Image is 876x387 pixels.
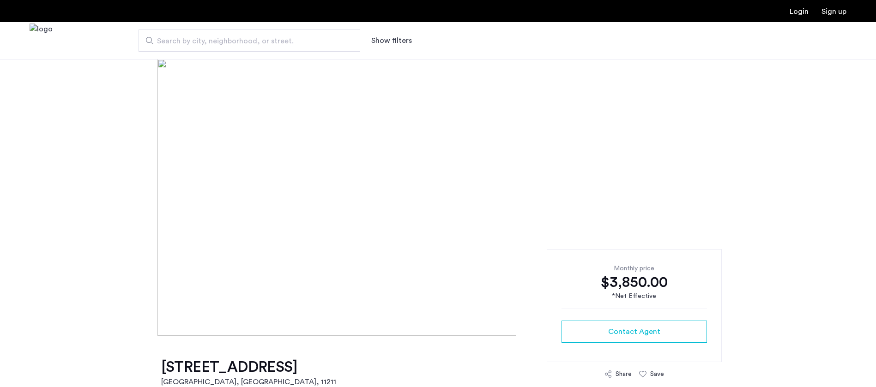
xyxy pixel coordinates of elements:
button: button [562,321,707,343]
h1: [STREET_ADDRESS] [161,358,336,376]
div: Monthly price [562,264,707,273]
div: *Net Effective [562,292,707,301]
div: Share [616,369,632,379]
input: Apartment Search [139,30,360,52]
img: logo [30,24,53,58]
a: Registration [822,8,846,15]
img: [object%20Object] [157,59,718,336]
div: $3,850.00 [562,273,707,292]
a: Cazamio Logo [30,24,53,58]
a: Login [790,8,809,15]
span: Search by city, neighborhood, or street. [157,36,334,47]
button: Show or hide filters [371,35,412,46]
span: Contact Agent [608,326,660,337]
div: Save [650,369,664,379]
